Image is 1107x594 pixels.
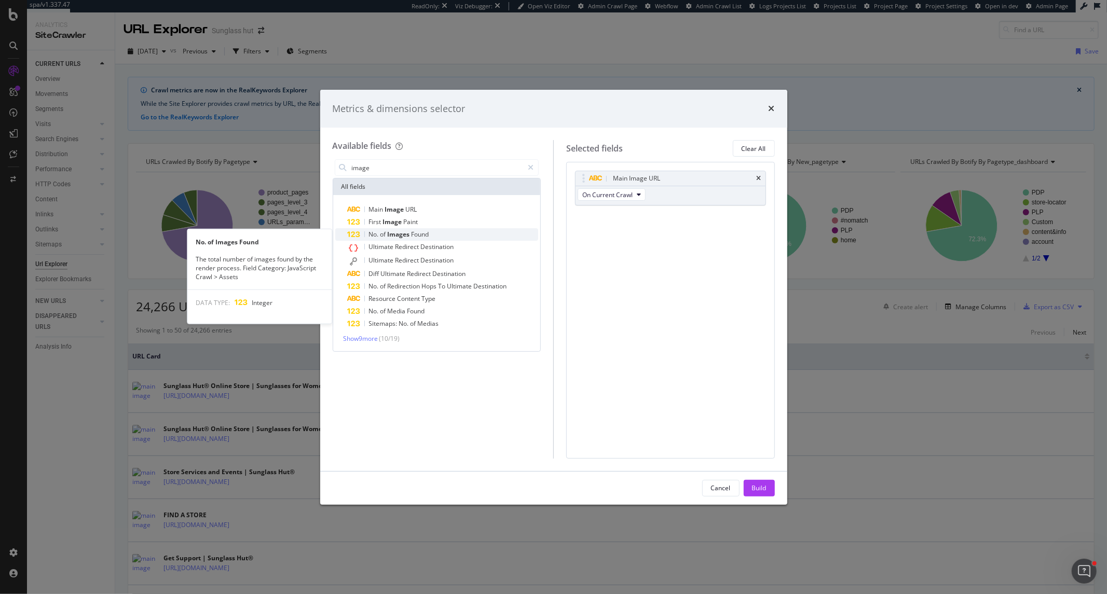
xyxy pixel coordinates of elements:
span: Destination [421,242,454,251]
div: Build [752,484,767,492]
span: Content [398,294,422,303]
span: No. [369,307,380,315]
span: Paint [404,217,418,226]
span: Destination [421,256,454,265]
div: Main Image URL [613,173,660,184]
span: Redirect [395,242,421,251]
span: To [439,282,447,291]
span: Destination [474,282,507,291]
span: Ultimate [381,269,407,278]
div: Available fields [333,140,392,151]
span: Found [412,230,429,239]
span: Ultimate [447,282,474,291]
span: of [411,319,418,328]
span: First [369,217,383,226]
span: of [380,307,388,315]
span: ( 10 / 19 ) [379,334,400,343]
span: Redirect [407,269,433,278]
span: Ultimate [369,242,395,251]
button: On Current Crawl [578,188,646,201]
div: Metrics & dimensions selector [333,102,466,116]
span: Sitemaps: [369,319,399,328]
button: Build [744,480,775,496]
span: No. [369,230,380,239]
span: URL [406,205,417,214]
input: Search by field name [351,160,524,175]
div: All fields [333,178,541,195]
span: Redirection [388,282,422,291]
span: Ultimate [369,256,395,265]
div: Clear All [742,144,766,153]
button: Clear All [733,140,775,157]
span: No. [369,282,380,291]
div: No. of Images Found [187,237,332,246]
span: Type [422,294,436,303]
button: Cancel [702,480,740,496]
span: Diff [369,269,381,278]
span: of [380,230,388,239]
div: modal [320,90,787,505]
span: Images [388,230,412,239]
div: The total number of images found by the render process. Field Category: JavaScript Crawl > Assets [187,254,332,281]
span: of [380,282,388,291]
span: Redirect [395,256,421,265]
div: Selected fields [566,143,623,155]
span: Medias [418,319,439,328]
span: Main [369,205,385,214]
div: Main Image URLtimesOn Current Crawl [575,171,766,205]
span: Image [385,205,406,214]
span: Hops [422,282,439,291]
span: Destination [433,269,466,278]
div: times [769,102,775,116]
span: Found [407,307,425,315]
span: Image [383,217,404,226]
div: Cancel [711,484,731,492]
span: No. [399,319,411,328]
span: Media [388,307,407,315]
iframe: Intercom live chat [1072,559,1097,584]
span: Resource [369,294,398,303]
span: Show 9 more [344,334,378,343]
div: times [757,175,761,182]
span: On Current Crawl [582,190,633,199]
